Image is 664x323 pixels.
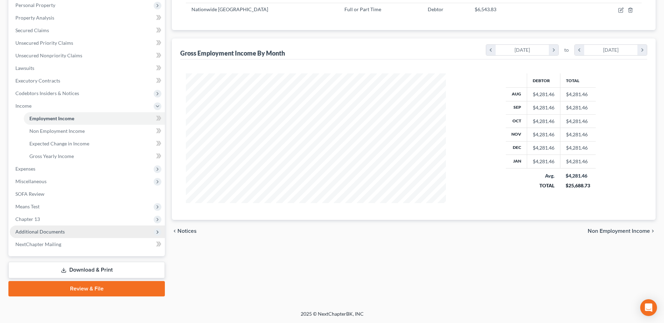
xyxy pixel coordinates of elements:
th: Oct [506,114,527,128]
th: Jan [506,155,527,168]
a: Property Analysis [10,12,165,24]
span: Expenses [15,166,35,172]
span: Means Test [15,203,40,209]
i: chevron_left [172,228,177,234]
div: [DATE] [584,45,638,55]
th: Total [560,73,596,87]
th: Debtor [527,73,560,87]
div: $4,281.46 [533,144,554,151]
div: $25,688.73 [566,182,590,189]
div: TOTAL [532,182,554,189]
span: Executory Contracts [15,78,60,84]
a: Review & File [8,281,165,296]
td: $4,281.46 [560,128,596,141]
a: Employment Income [24,112,165,125]
a: Expected Change in Income [24,137,165,150]
td: $4,281.46 [560,101,596,114]
i: chevron_right [637,45,647,55]
i: chevron_left [486,45,496,55]
span: Codebtors Insiders & Notices [15,90,79,96]
div: Avg. [532,172,554,179]
div: 2025 © NextChapterBK, INC [133,310,532,323]
a: NextChapter Mailing [10,238,165,251]
div: Gross Employment Income By Month [180,49,285,57]
td: $4,281.46 [560,141,596,155]
span: Additional Documents [15,229,65,235]
i: chevron_left [575,45,584,55]
th: Aug [506,88,527,101]
a: Download & Print [8,262,165,278]
i: chevron_right [549,45,558,55]
span: SOFA Review [15,191,44,197]
a: Unsecured Priority Claims [10,37,165,49]
span: Unsecured Priority Claims [15,40,73,46]
div: $4,281.46 [566,172,590,179]
a: Unsecured Nonpriority Claims [10,49,165,62]
div: Open Intercom Messenger [640,299,657,316]
div: $4,281.46 [533,104,554,111]
div: [DATE] [496,45,549,55]
button: Non Employment Income chevron_right [588,228,656,234]
span: $6,543.83 [475,6,496,12]
a: Executory Contracts [10,74,165,87]
span: Non Employment Income [588,228,650,234]
span: Expected Change in Income [29,141,89,146]
a: Gross Yearly Income [24,150,165,163]
div: $4,281.46 [533,158,554,165]
th: Nov [506,128,527,141]
span: Full or Part Time [344,6,381,12]
th: Sep [506,101,527,114]
span: NextChapter Mailing [15,241,61,247]
a: Non Employment Income [24,125,165,137]
span: Income [15,103,32,109]
span: Property Analysis [15,15,54,21]
span: Miscellaneous [15,178,47,184]
a: Lawsuits [10,62,165,74]
span: Debtor [428,6,443,12]
button: chevron_left Notices [172,228,197,234]
td: $4,281.46 [560,155,596,168]
td: $4,281.46 [560,114,596,128]
div: $4,281.46 [533,118,554,125]
div: $4,281.46 [533,131,554,138]
i: chevron_right [650,228,656,234]
span: Nationwide [GEOGRAPHIC_DATA] [191,6,268,12]
th: Dec [506,141,527,155]
a: SOFA Review [10,188,165,200]
span: Notices [177,228,197,234]
div: $4,281.46 [533,91,554,98]
span: Chapter 13 [15,216,40,222]
span: to [564,46,569,53]
span: Secured Claims [15,27,49,33]
span: Gross Yearly Income [29,153,74,159]
span: Lawsuits [15,65,34,71]
a: Secured Claims [10,24,165,37]
span: Non Employment Income [29,128,85,134]
span: Personal Property [15,2,55,8]
span: Unsecured Nonpriority Claims [15,52,82,58]
span: Employment Income [29,115,74,121]
td: $4,281.46 [560,88,596,101]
